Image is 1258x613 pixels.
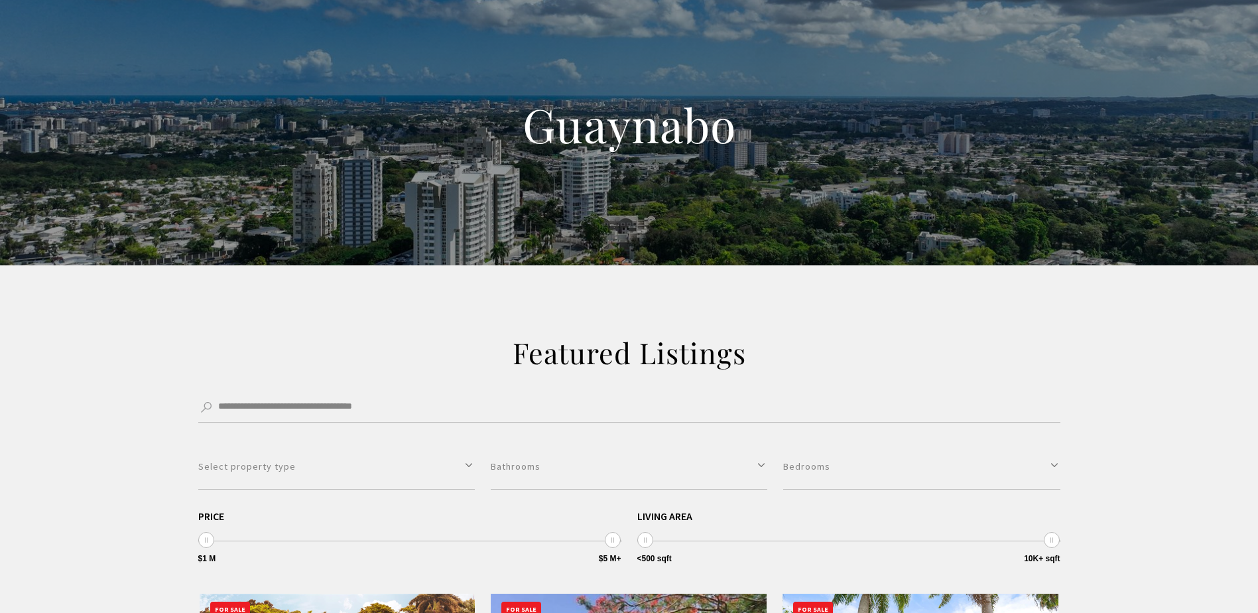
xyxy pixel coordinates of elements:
span: <500 sqft [637,555,672,563]
button: Bedrooms [783,444,1060,490]
h1: Guaynabo [364,96,895,154]
span: $1 M [198,555,216,563]
button: Bathrooms [491,444,767,490]
span: 10K+ sqft [1024,555,1060,563]
h2: Featured Listings [344,334,914,372]
span: $5 M+ [599,555,621,563]
button: Select property type [198,444,475,490]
